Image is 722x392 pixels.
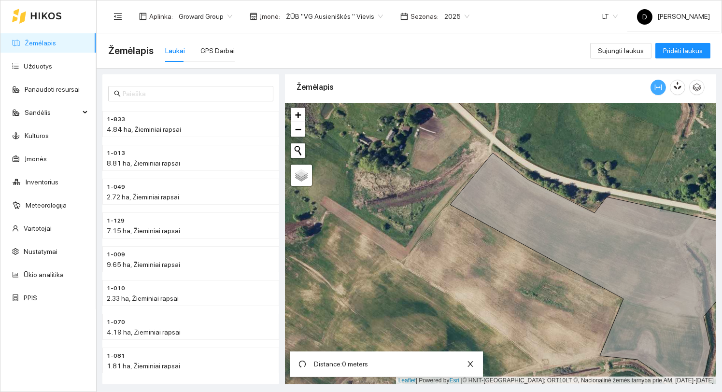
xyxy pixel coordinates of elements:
a: Įmonės [25,155,47,163]
a: Ūkio analitika [24,271,64,279]
a: Kultūros [25,132,49,140]
span: Žemėlapis [108,43,154,58]
span: calendar [400,13,408,20]
a: Esri [450,377,460,384]
div: GPS Darbai [200,45,235,56]
span: Įmonė : [260,11,280,22]
span: 7.15 ha, Žieminiai rapsai [107,227,180,235]
a: Nustatymai [24,248,57,255]
button: Pridėti laukus [655,43,710,58]
span: Sandėlis [25,103,80,122]
span: 1-013 [107,149,125,158]
input: Paieška [123,88,268,99]
a: Inventorius [26,178,58,186]
span: D [642,9,647,25]
span: 4.84 ha, Žieminiai rapsai [107,126,181,133]
a: Panaudoti resursai [25,85,80,93]
div: Laukai [165,45,185,56]
button: Sujungti laukus [590,43,651,58]
a: Žemėlapis [25,39,56,47]
a: Užduotys [24,62,52,70]
span: 1-833 [107,115,125,124]
span: 1-049 [107,182,125,192]
span: layout [139,13,147,20]
span: close [463,360,478,368]
a: Vartotojai [24,224,52,232]
a: Sujungti laukus [590,47,651,55]
span: 1-070 [107,318,125,327]
button: undo [295,356,310,372]
button: menu-fold [108,7,127,26]
span: 9.65 ha, Žieminiai rapsai [107,261,180,268]
span: + [295,109,301,121]
span: 4.19 ha, Žieminiai rapsai [107,328,181,336]
a: Leaflet [398,377,416,384]
span: 2.33 ha, Žieminiai rapsai [107,294,179,302]
span: undo [295,360,310,368]
span: 1-010 [107,284,125,293]
span: LT [602,9,618,24]
a: Layers [291,165,312,186]
span: 1-009 [107,250,125,259]
a: Meteorologija [26,201,67,209]
a: Zoom out [291,122,305,137]
span: Pridėti laukus [663,45,703,56]
a: Pridėti laukus [655,47,710,55]
span: 1-129 [107,216,125,225]
button: Initiate a new search [291,143,305,158]
span: 1-081 [107,351,125,361]
span: Sujungti laukus [598,45,644,56]
span: Sezonas : [411,11,439,22]
span: 1.81 ha, Žieminiai rapsai [107,362,180,370]
span: Aplinka : [149,11,173,22]
span: | [461,377,463,384]
span: ŽŪB "VG Ausieniškės " Vievis [286,9,383,24]
span: − [295,123,301,135]
div: Žemėlapis [297,73,651,101]
span: column-width [651,84,665,91]
span: 2025 [444,9,469,24]
span: search [114,90,121,97]
div: | Powered by © HNIT-[GEOGRAPHIC_DATA]; ORT10LT ©, Nacionalinė žemės tarnyba prie AM, [DATE]-[DATE] [396,377,716,385]
span: Groward Group [179,9,232,24]
span: 2.72 ha, Žieminiai rapsai [107,193,179,201]
span: Distance: 0 meters [314,360,368,368]
a: Zoom in [291,108,305,122]
a: PPIS [24,294,37,302]
span: menu-fold [113,12,122,21]
button: close [463,356,478,372]
span: [PERSON_NAME] [637,13,710,20]
span: shop [250,13,257,20]
span: 8.81 ha, Žieminiai rapsai [107,159,180,167]
button: column-width [651,80,666,95]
